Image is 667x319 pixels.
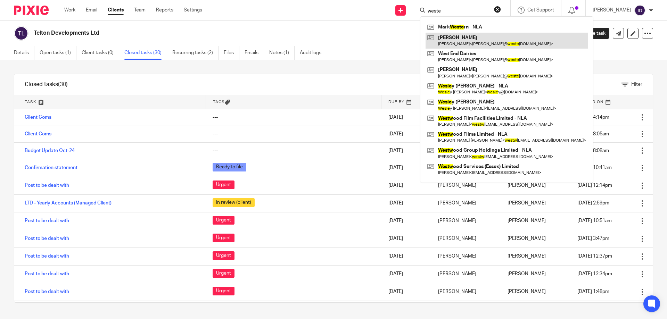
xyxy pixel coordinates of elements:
[431,230,501,247] td: [PERSON_NAME]
[213,147,374,154] div: ---
[381,194,431,212] td: [DATE]
[25,218,69,223] a: Post to be dealt with
[577,236,609,241] span: [DATE] 3:47pm
[381,126,431,142] td: [DATE]
[40,46,76,60] a: Open tasks (1)
[134,7,146,14] a: Team
[431,194,501,212] td: [PERSON_NAME]
[577,183,612,188] span: [DATE] 12:14pm
[14,46,34,60] a: Details
[381,177,431,194] td: [DATE]
[381,265,431,283] td: [DATE]
[381,212,431,230] td: [DATE]
[593,7,631,14] p: [PERSON_NAME]
[577,254,612,259] span: [DATE] 12:37pm
[64,7,75,14] a: Work
[577,289,609,294] span: [DATE] 1:48pm
[213,163,246,171] span: Ready to file
[577,115,609,120] span: [DATE] 4:14pm
[577,165,612,170] span: [DATE] 10:41am
[213,114,374,121] div: ---
[25,183,69,188] a: Post to be dealt with
[25,165,77,170] a: Confirmation statement
[634,5,645,16] img: svg%3E
[213,131,374,137] div: ---
[213,234,234,242] span: Urgent
[58,82,68,87] span: (30)
[108,7,124,14] a: Clients
[508,218,546,223] span: [PERSON_NAME]
[494,6,501,13] button: Clear
[577,218,612,223] span: [DATE] 10:51am
[431,283,501,301] td: [PERSON_NAME]
[206,95,381,109] th: Tags
[427,8,489,15] input: Search
[156,7,173,14] a: Reports
[86,7,97,14] a: Email
[631,82,642,87] span: Filter
[431,177,501,194] td: [PERSON_NAME]
[381,159,431,177] td: [DATE]
[381,301,431,317] td: [DATE]
[25,201,112,205] a: LTD - Yearly Accounts (Managed Client)
[508,289,546,294] span: [PERSON_NAME]
[527,8,554,12] span: Get Support
[34,30,454,37] h2: Telton Developments Ltd
[431,265,501,283] td: [PERSON_NAME]
[25,148,75,153] a: Budget Update Oct-24
[381,109,431,126] td: [DATE]
[269,46,295,60] a: Notes (1)
[184,7,202,14] a: Settings
[508,183,546,188] span: [PERSON_NAME]
[508,201,546,205] span: [PERSON_NAME]
[25,236,69,241] a: Post to be dealt with
[431,247,501,265] td: [PERSON_NAME]
[14,6,49,15] img: Pixie
[213,198,255,207] span: In review (client)
[172,46,219,60] a: Recurring tasks (2)
[224,46,239,60] a: Files
[25,132,51,136] a: Client Coms
[431,212,501,230] td: [PERSON_NAME]
[25,81,68,88] h1: Closed tasks
[508,271,546,276] span: [PERSON_NAME]
[577,271,612,276] span: [DATE] 12:34pm
[213,216,234,225] span: Urgent
[82,46,119,60] a: Client tasks (0)
[300,46,327,60] a: Audit logs
[381,230,431,247] td: [DATE]
[213,287,234,295] span: Urgent
[508,254,546,259] span: [PERSON_NAME]
[508,236,546,241] span: [PERSON_NAME]
[381,142,431,159] td: [DATE]
[25,115,51,120] a: Client Coms
[124,46,167,60] a: Closed tasks (30)
[14,26,28,41] img: svg%3E
[213,269,234,278] span: Urgent
[381,247,431,265] td: [DATE]
[381,283,431,301] td: [DATE]
[431,301,501,317] td: [PERSON_NAME]
[245,46,264,60] a: Emails
[213,251,234,260] span: Urgent
[25,289,69,294] a: Post to be dealt with
[25,254,69,259] a: Post to be dealt with
[577,201,609,205] span: [DATE] 2:59pm
[25,271,69,276] a: Post to be dealt with
[213,181,234,189] span: Urgent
